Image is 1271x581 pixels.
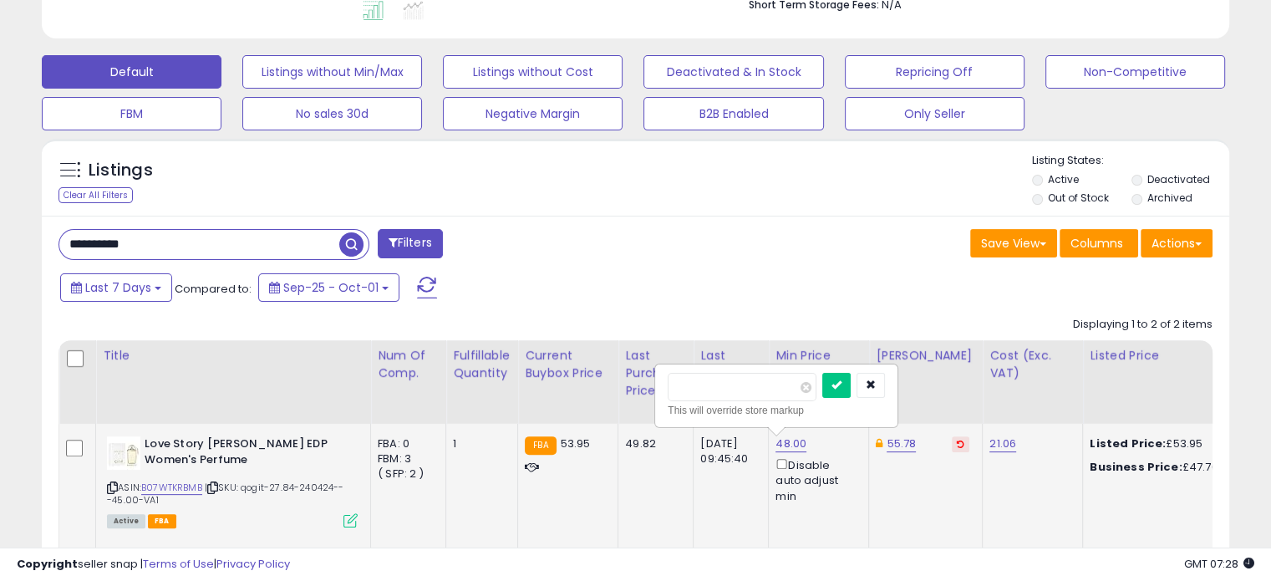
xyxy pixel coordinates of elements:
button: Filters [378,229,443,258]
div: FBM: 3 [378,451,433,466]
a: B07WTKRBMB [141,481,202,495]
div: Disable auto adjust min [775,456,856,504]
span: Sep-25 - Oct-01 [283,279,379,296]
div: Displaying 1 to 2 of 2 items [1073,317,1213,333]
a: Privacy Policy [216,556,290,572]
button: Repricing Off [845,55,1024,89]
span: All listings currently available for purchase on Amazon [107,514,145,528]
span: Columns [1070,235,1123,252]
span: FBA [148,514,176,528]
h5: Listings [89,159,153,182]
strong: Copyright [17,556,78,572]
button: Columns [1060,229,1138,257]
button: Last 7 Days [60,273,172,302]
button: Deactivated & In Stock [643,55,823,89]
div: FBA: 0 [378,436,433,451]
span: 2025-10-9 07:28 GMT [1184,556,1254,572]
div: Listed Price [1090,347,1234,364]
b: Business Price: [1090,459,1182,475]
div: Cost (Exc. VAT) [989,347,1075,382]
div: ASIN: [107,436,358,526]
div: Last Purchase Date (GMT) [700,347,761,417]
div: ( SFP: 2 ) [378,466,433,482]
span: Last 7 Days [85,279,151,296]
a: 55.78 [887,436,916,452]
button: Save View [970,229,1057,257]
img: 31umKanGj9L._SL40_.jpg [107,436,140,470]
span: | SKU: qogit-27.84-240424---45.00-VA1 [107,481,344,506]
div: 1 [453,436,505,451]
div: Min Price [775,347,862,364]
button: Only Seller [845,97,1024,130]
b: Love Story [PERSON_NAME] EDP Women's Perfume [145,436,348,471]
div: Fulfillable Quantity [453,347,511,382]
button: Sep-25 - Oct-01 [258,273,399,302]
div: Title [103,347,364,364]
div: [DATE] 09:45:40 [700,436,755,466]
div: Num of Comp. [378,347,439,382]
span: 53.95 [561,436,591,451]
button: No sales 30d [242,97,422,130]
div: £47.76 [1090,460,1228,475]
div: seller snap | | [17,557,290,573]
button: Default [42,55,221,89]
button: Actions [1141,229,1213,257]
button: FBM [42,97,221,130]
label: Active [1048,172,1079,186]
div: Last Purchase Price [625,347,686,400]
label: Out of Stock [1048,191,1109,205]
button: Listings without Min/Max [242,55,422,89]
div: 49.82 [625,436,680,451]
a: Terms of Use [143,556,214,572]
div: Current Buybox Price [525,347,611,382]
b: Listed Price: [1090,436,1166,451]
p: Listing States: [1032,153,1229,169]
button: Negative Margin [443,97,623,130]
label: Deactivated [1146,172,1209,186]
button: Non-Competitive [1045,55,1225,89]
span: Compared to: [175,281,252,297]
a: 21.06 [989,436,1016,452]
div: [PERSON_NAME] [876,347,975,364]
label: Archived [1146,191,1192,205]
button: B2B Enabled [643,97,823,130]
div: This will override store markup [668,402,885,419]
div: Clear All Filters [58,187,133,203]
div: £53.95 [1090,436,1228,451]
small: FBA [525,436,556,455]
a: 48.00 [775,436,806,452]
button: Listings without Cost [443,55,623,89]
